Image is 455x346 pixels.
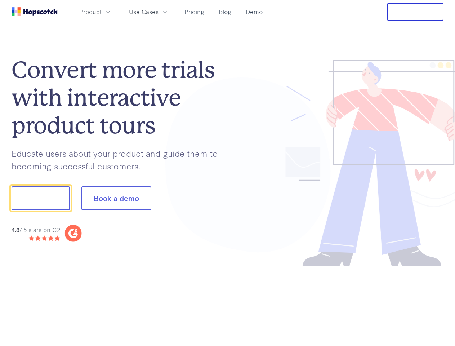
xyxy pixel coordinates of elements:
strong: 4.8 [12,225,19,234]
button: Show me! [12,186,70,210]
a: Demo [243,6,266,18]
span: Use Cases [129,7,159,16]
h1: Convert more trials with interactive product tours [12,56,228,139]
div: / 5 stars on G2 [12,225,60,234]
button: Product [75,6,116,18]
button: Book a demo [81,186,151,210]
button: Use Cases [125,6,173,18]
a: Pricing [182,6,207,18]
p: Educate users about your product and guide them to becoming successful customers. [12,147,228,172]
a: Blog [216,6,234,18]
button: Free Trial [387,3,443,21]
a: Home [12,7,58,16]
span: Product [79,7,102,16]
